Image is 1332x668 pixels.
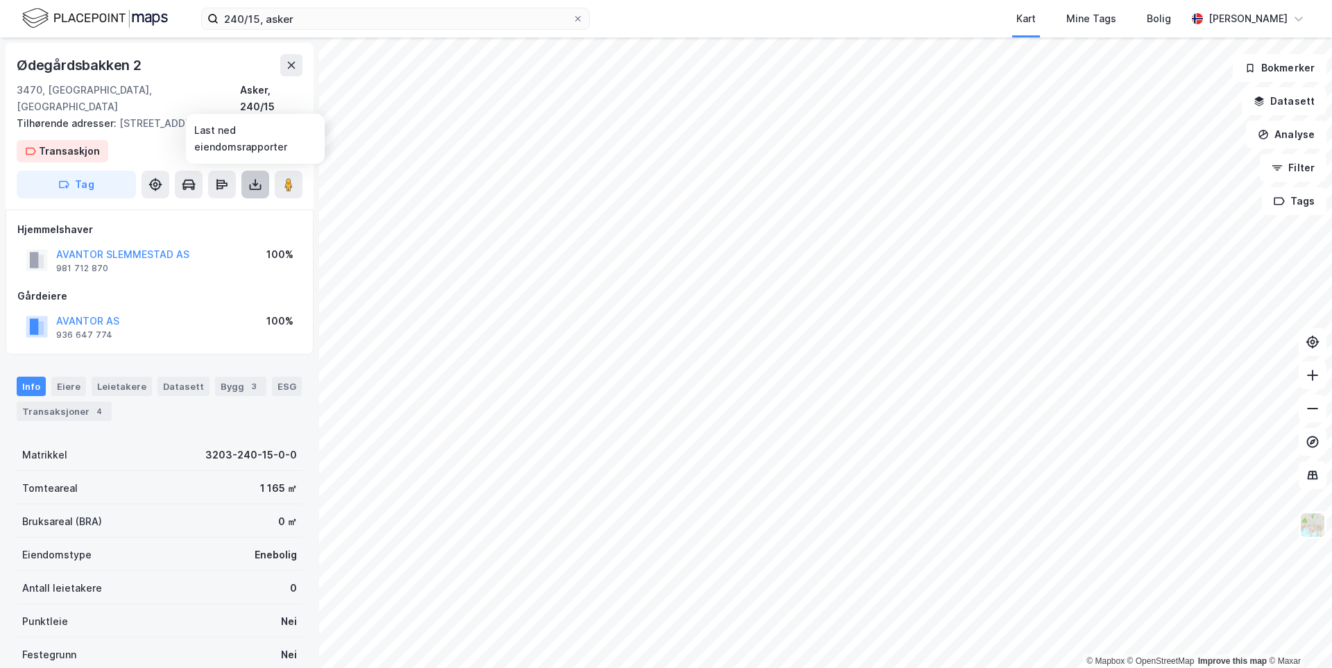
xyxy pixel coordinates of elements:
button: Tags [1262,187,1326,215]
a: OpenStreetMap [1127,656,1195,666]
div: Kart [1016,10,1036,27]
div: Festegrunn [22,646,76,663]
div: 100% [266,313,293,329]
button: Analyse [1246,121,1326,148]
button: Datasett [1242,87,1326,115]
button: Filter [1260,154,1326,182]
div: [STREET_ADDRESS] [17,115,291,132]
div: 1 165 ㎡ [260,480,297,497]
input: Søk på adresse, matrikkel, gårdeiere, leietakere eller personer [219,8,572,29]
button: Bokmerker [1233,54,1326,82]
div: 3470, [GEOGRAPHIC_DATA], [GEOGRAPHIC_DATA] [17,82,240,115]
div: Matrikkel [22,447,67,463]
div: Leietakere [92,377,152,396]
div: Nei [281,646,297,663]
div: 3 [247,379,261,393]
div: Datasett [157,377,210,396]
div: Eiendomstype [22,547,92,563]
div: Bygg [215,377,266,396]
div: 0 ㎡ [278,513,297,530]
div: Punktleie [22,613,68,630]
div: ESG [272,377,302,396]
div: Antall leietakere [22,580,102,597]
div: Transaskjon [39,143,100,160]
button: Tag [17,171,136,198]
iframe: Chat Widget [1263,601,1332,668]
a: Improve this map [1198,656,1267,666]
div: 3203-240-15-0-0 [205,447,297,463]
div: Nei [281,613,297,630]
div: Tomteareal [22,480,78,497]
img: logo.f888ab2527a4732fd821a326f86c7f29.svg [22,6,168,31]
div: Hjemmelshaver [17,221,302,238]
div: Ødegårdsbakken 2 [17,54,144,76]
span: Tilhørende adresser: [17,117,119,129]
div: Asker, 240/15 [240,82,302,115]
div: 981 712 870 [56,263,108,274]
div: Transaksjoner [17,402,112,421]
div: Gårdeiere [17,288,302,305]
div: Info [17,377,46,396]
div: [PERSON_NAME] [1209,10,1288,27]
div: Bolig [1147,10,1171,27]
div: 4 [92,404,106,418]
div: 936 647 774 [56,329,112,341]
div: Bruksareal (BRA) [22,513,102,530]
div: Eiere [51,377,86,396]
a: Mapbox [1086,656,1125,666]
div: 100% [266,246,293,263]
img: Z [1299,512,1326,538]
div: Kontrollprogram for chat [1263,601,1332,668]
div: Enebolig [255,547,297,563]
div: 0 [290,580,297,597]
div: Mine Tags [1066,10,1116,27]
